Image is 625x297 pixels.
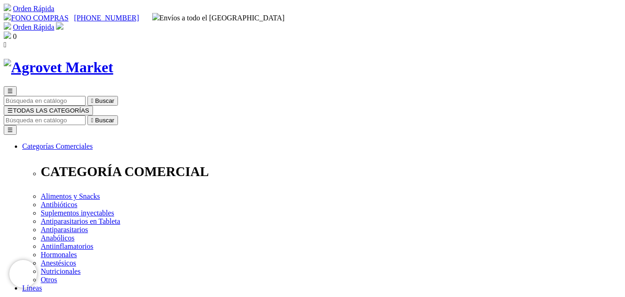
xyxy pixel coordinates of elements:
a: Anabólicos [41,234,74,242]
button: ☰TODAS LAS CATEGORÍAS [4,106,93,115]
a: Líneas [22,284,42,292]
a: Orden Rápida [13,23,54,31]
i:  [91,97,93,104]
a: Antiparasitarios [41,226,88,234]
a: Alimentos y Snacks [41,192,100,200]
img: delivery-truck.svg [152,13,160,20]
a: Categorías Comerciales [22,142,93,150]
span: ☰ [7,107,13,114]
a: Orden Rápida [13,5,54,13]
a: [PHONE_NUMBER] [74,14,139,22]
span: Buscar [95,97,114,104]
img: shopping-cart.svg [4,22,11,30]
span: Buscar [95,117,114,124]
img: user.svg [56,22,63,30]
img: Agrovet Market [4,59,113,76]
input: Buscar [4,96,86,106]
button:  Buscar [87,96,118,106]
a: Nutricionales [41,267,80,275]
iframe: Brevo live chat [9,260,37,288]
span: Envíos a todo el [GEOGRAPHIC_DATA] [152,14,285,22]
a: Hormonales [41,251,77,259]
span: ☰ [7,88,13,95]
a: FONO COMPRAS [4,14,68,22]
button: ☰ [4,86,17,96]
img: phone.svg [4,13,11,20]
i:  [4,41,6,49]
a: Anestésicos [41,259,76,267]
a: Antiparasitarios en Tableta [41,217,120,225]
i:  [91,117,93,124]
button: ☰ [4,125,17,135]
a: Antiinflamatorios [41,242,93,250]
img: shopping-bag.svg [4,32,11,39]
img: shopping-cart.svg [4,4,11,11]
a: Antibióticos [41,201,77,209]
p: CATEGORÍA COMERCIAL [41,164,621,179]
a: Acceda a su cuenta de cliente [56,23,63,31]
a: Otros [41,276,57,284]
input: Buscar [4,115,86,125]
span: 0 [13,32,17,40]
a: Suplementos inyectables [41,209,114,217]
button:  Buscar [87,115,118,125]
